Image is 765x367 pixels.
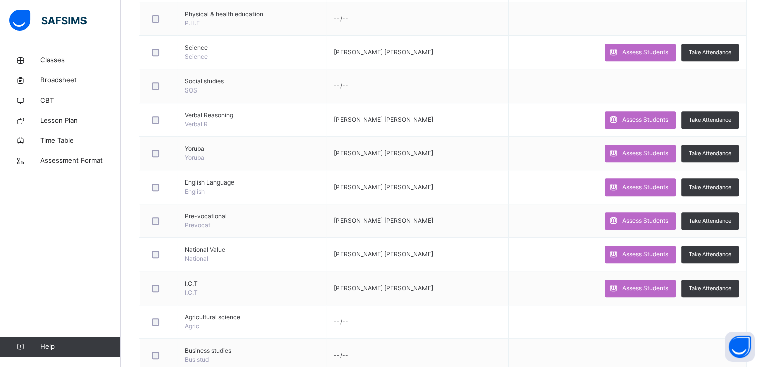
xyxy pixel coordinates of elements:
[185,120,208,128] span: Verbal R
[185,144,318,153] span: Yoruba
[40,75,121,85] span: Broadsheet
[185,19,200,27] span: P.H.E
[622,115,668,124] span: Assess Students
[185,178,318,187] span: English Language
[326,69,508,103] td: --/--
[689,284,731,293] span: Take Attendance
[334,284,433,292] span: [PERSON_NAME] [PERSON_NAME]
[334,116,433,123] span: [PERSON_NAME] [PERSON_NAME]
[185,212,318,221] span: Pre-vocational
[622,182,668,192] span: Assess Students
[185,188,205,195] span: English
[185,43,318,52] span: Science
[622,216,668,225] span: Assess Students
[689,116,731,124] span: Take Attendance
[326,305,508,339] td: --/--
[40,342,120,352] span: Help
[622,149,668,158] span: Assess Students
[185,154,204,161] span: Yoruba
[185,279,318,288] span: I.C.T
[185,289,198,296] span: I.C.T
[40,55,121,65] span: Classes
[689,217,731,225] span: Take Attendance
[185,10,318,19] span: Physical & health education
[334,48,433,56] span: [PERSON_NAME] [PERSON_NAME]
[622,284,668,293] span: Assess Students
[185,356,209,363] span: Bus stud
[185,221,210,229] span: Prevocat
[689,250,731,259] span: Take Attendance
[689,48,731,57] span: Take Attendance
[334,183,433,191] span: [PERSON_NAME] [PERSON_NAME]
[334,250,433,258] span: [PERSON_NAME] [PERSON_NAME]
[185,255,208,262] span: National
[622,48,668,57] span: Assess Students
[40,156,121,166] span: Assessment Format
[185,322,199,330] span: Agric
[334,217,433,224] span: [PERSON_NAME] [PERSON_NAME]
[334,149,433,157] span: [PERSON_NAME] [PERSON_NAME]
[185,111,318,120] span: Verbal Reasoning
[185,86,197,94] span: SOS
[689,149,731,158] span: Take Attendance
[9,10,87,31] img: safsims
[40,96,121,106] span: CBT
[185,245,318,254] span: National Value
[725,332,755,362] button: Open asap
[689,183,731,192] span: Take Attendance
[622,250,668,259] span: Assess Students
[185,53,208,60] span: Science
[40,136,121,146] span: Time Table
[40,116,121,126] span: Lesson Plan
[185,313,318,322] span: Agricultural science
[185,346,318,355] span: Business studies
[185,77,318,86] span: Social studies
[326,2,508,36] td: --/--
